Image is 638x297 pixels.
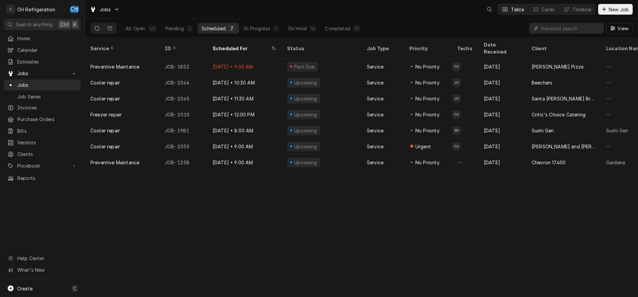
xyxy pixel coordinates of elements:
div: Cooler repair [90,95,120,102]
span: Vendors [17,139,77,146]
div: Client [532,45,594,52]
div: Steven Hiraga's Avatar [452,126,461,135]
div: Josh Galindo's Avatar [452,94,461,103]
div: 2 [188,25,192,32]
button: View [606,23,633,34]
span: Create [17,286,33,291]
a: Job Series [4,91,81,102]
div: Techs [457,45,473,52]
div: Chris Hiraga's Avatar [70,5,79,14]
div: [DATE] [478,90,526,106]
div: Upcoming [293,127,318,134]
div: Fred Gonzalez's Avatar [452,142,461,151]
div: Service [367,79,383,86]
div: JOB-2055 [159,138,207,154]
a: Bills [4,125,81,136]
span: C [73,285,76,292]
a: Calendar [4,45,81,56]
div: [DATE] [478,106,526,122]
span: No Priority [415,111,440,118]
span: Ctrl [60,21,69,28]
a: Estimates [4,56,81,67]
div: Preventive Maintance [90,159,139,166]
div: JOB-1981 [159,122,207,138]
div: 7 [230,25,234,32]
span: New Job [607,6,630,13]
a: Reports [4,173,81,184]
div: In Progress [244,25,270,32]
div: Priority [409,45,445,52]
div: Upcoming [293,95,318,102]
div: JG [452,78,461,87]
div: C [6,5,15,14]
div: Service [367,63,383,70]
div: — [452,154,478,170]
a: Home [4,33,81,44]
div: Service [367,111,383,118]
div: Santa [PERSON_NAME] Brewery [532,95,595,102]
div: Upcoming [293,159,318,166]
a: Go to Pricebook [4,160,81,171]
a: Go to Jobs [87,4,122,15]
span: Urgent [415,143,431,150]
div: JOB-2065 [159,90,207,106]
span: Clients [17,151,77,158]
div: [DATE] [478,59,526,74]
span: Pricebook [17,162,67,169]
div: [PERSON_NAME] Pizza [532,63,584,70]
div: JOB-1258 [159,154,207,170]
div: CH Refrigeration [17,6,55,13]
div: Service [367,143,383,150]
div: Cooler repair [90,143,120,150]
span: Jobs [17,81,77,88]
span: K [73,21,76,28]
div: JOB-1852 [159,59,207,74]
div: FG [452,142,461,151]
div: [DATE] • 11:30 AM [207,90,282,106]
span: Bills [17,127,77,134]
div: Upcoming [293,79,318,86]
div: Josh Galindo's Avatar [452,78,461,87]
div: Sushi Gen [606,127,628,134]
div: Pending [165,25,184,32]
div: [DATE] [478,154,526,170]
div: Upcoming [293,143,318,150]
div: FG [452,110,461,119]
span: No Priority [415,63,440,70]
div: JG [452,94,461,103]
a: Jobs [4,79,81,90]
div: Job Type [367,45,399,52]
div: [DATE] • 12:00 PM [207,106,282,122]
div: JOB-2064 [159,74,207,90]
div: [PERSON_NAME] and [PERSON_NAME]'s [532,143,595,150]
a: Go to Jobs [4,68,81,79]
button: New Job [598,4,633,15]
span: Jobs [100,6,111,13]
div: JOB-2010 [159,106,207,122]
div: Preventive Maintance [90,63,139,70]
div: Service [367,95,383,102]
div: Cooler repair [90,127,120,134]
div: Cooler repair [90,79,120,86]
span: Help Center [17,255,77,262]
div: CH [70,5,79,14]
span: Invoices [17,104,77,111]
span: Jobs [17,70,67,77]
button: Search anythingCtrlK [4,19,81,30]
div: Upcoming [293,111,318,118]
a: Go to What's New [4,264,81,275]
span: Reports [17,175,77,182]
div: Cards [542,6,555,13]
div: Scheduled For [213,45,270,52]
div: Fred Gonzalez's Avatar [452,62,461,71]
span: Calendar [17,47,77,54]
span: What's New [17,266,77,273]
div: FG [452,62,461,71]
div: SH [452,126,461,135]
a: Go to Help Center [4,253,81,264]
span: Estimates [17,58,77,65]
span: No Priority [415,127,440,134]
a: Vendors [4,137,81,148]
span: Job Series [17,93,77,100]
div: Scheduled [202,25,226,32]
